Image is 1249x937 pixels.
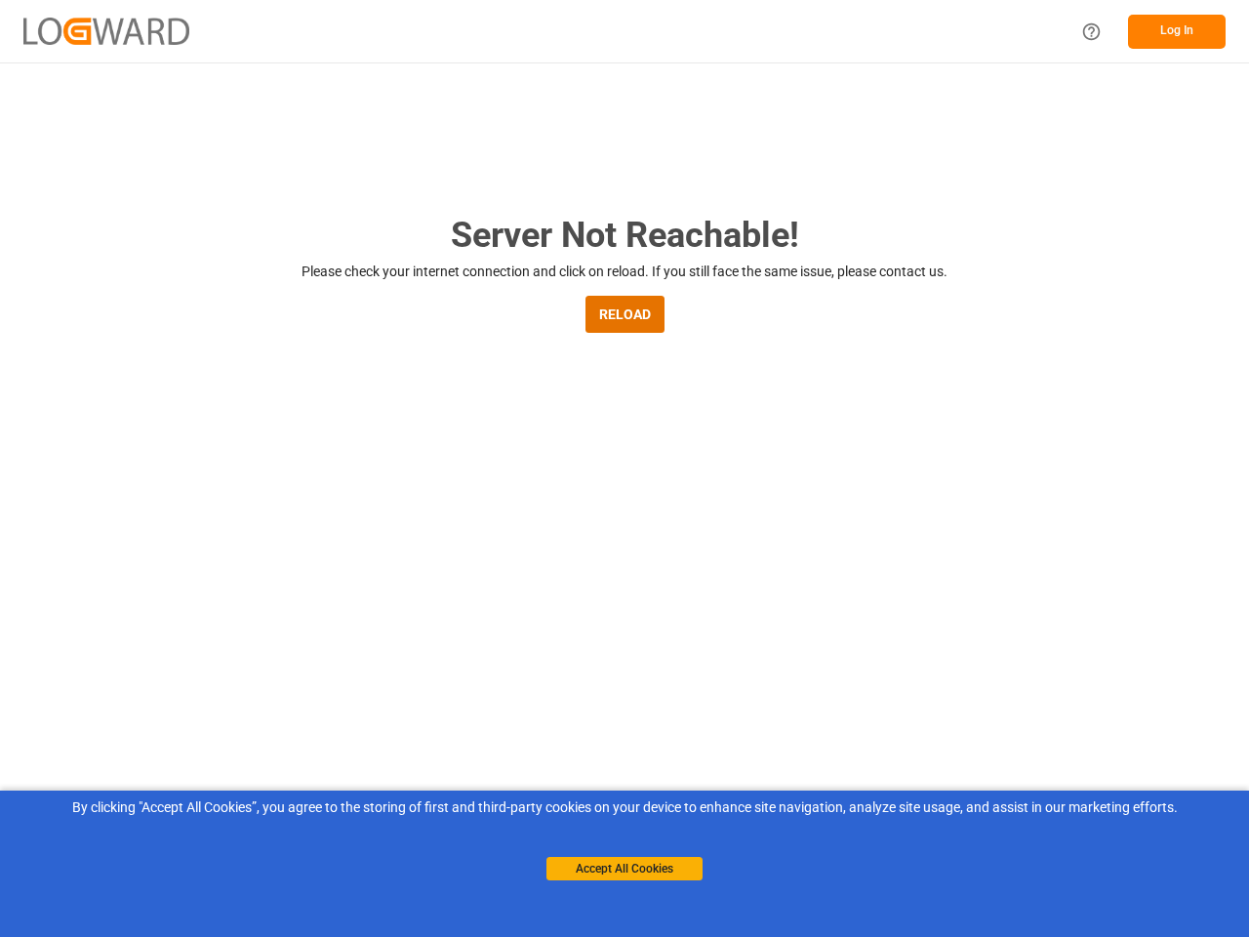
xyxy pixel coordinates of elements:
button: Log In [1128,15,1226,49]
button: Accept All Cookies [546,857,703,880]
button: RELOAD [585,296,665,333]
p: Please check your internet connection and click on reload. If you still face the same issue, plea... [302,262,947,282]
h2: Server Not Reachable! [451,209,799,262]
div: By clicking "Accept All Cookies”, you agree to the storing of first and third-party cookies on yo... [14,797,1235,818]
button: Help Center [1069,10,1113,54]
img: Logward_new_orange.png [23,18,189,44]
